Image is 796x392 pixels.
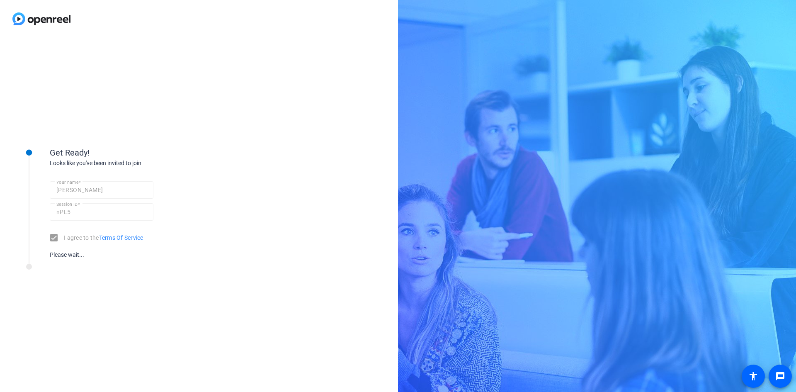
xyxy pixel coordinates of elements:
mat-label: Session ID [56,202,78,207]
mat-icon: accessibility [748,371,758,381]
mat-label: Your name [56,180,78,185]
mat-icon: message [775,371,785,381]
div: Looks like you've been invited to join [50,159,216,168]
div: Get Ready! [50,146,216,159]
div: Please wait... [50,251,153,259]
